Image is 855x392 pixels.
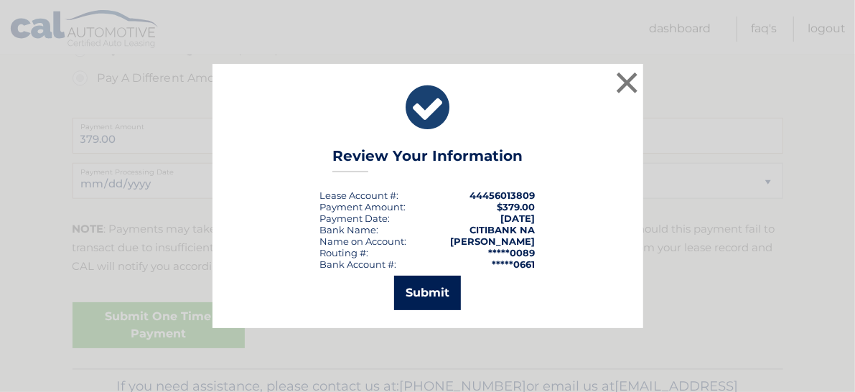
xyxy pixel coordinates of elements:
div: Payment Amount: [320,201,406,213]
span: $379.00 [497,201,536,213]
div: Routing #: [320,247,369,258]
strong: [PERSON_NAME] [451,235,536,247]
strong: CITIBANK NA [470,224,536,235]
h3: Review Your Information [332,147,523,172]
div: Bank Account #: [320,258,397,270]
span: [DATE] [501,213,536,224]
strong: 44456013809 [470,190,536,201]
div: Lease Account #: [320,190,399,201]
span: Payment Date [320,213,388,224]
button: × [613,68,642,97]
div: : [320,213,391,224]
div: Name on Account: [320,235,407,247]
div: Bank Name: [320,224,379,235]
button: Submit [394,276,461,310]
